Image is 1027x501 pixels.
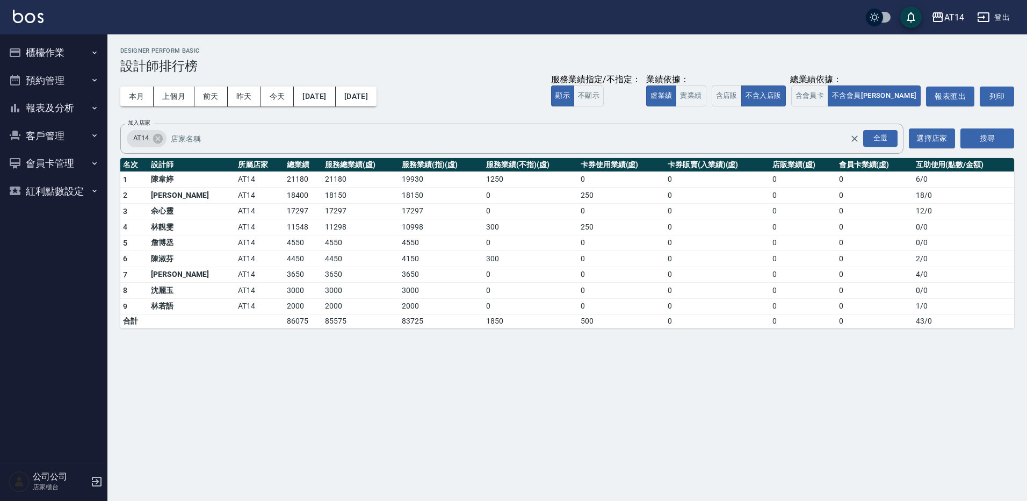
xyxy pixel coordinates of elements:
[836,314,913,328] td: 0
[123,207,127,216] span: 3
[578,283,665,299] td: 0
[828,85,921,106] button: 不含會員[PERSON_NAME]
[235,235,284,251] td: AT14
[483,267,578,283] td: 0
[235,219,284,235] td: AT14
[4,94,103,122] button: 報表及分析
[284,171,323,188] td: 21180
[399,219,483,235] td: 10998
[322,314,399,328] td: 85575
[148,171,235,188] td: 陳韋婷
[913,251,1014,267] td: 2 / 0
[483,314,578,328] td: 1850
[284,235,323,251] td: 4550
[336,87,377,106] button: [DATE]
[399,251,483,267] td: 4150
[123,270,127,279] span: 7
[578,314,665,328] td: 500
[261,87,294,106] button: 今天
[148,251,235,267] td: 陳淑芬
[123,302,127,311] span: 9
[123,191,127,199] span: 2
[483,298,578,314] td: 0
[322,298,399,314] td: 2000
[127,130,167,147] div: AT14
[913,298,1014,314] td: 1 / 0
[284,203,323,219] td: 17297
[235,267,284,283] td: AT14
[646,74,706,85] div: 業績依據：
[770,219,836,235] td: 0
[399,298,483,314] td: 2000
[148,158,235,172] th: 設計師
[913,188,1014,204] td: 18 / 0
[836,171,913,188] td: 0
[123,254,127,263] span: 6
[120,59,1014,74] h3: 設計師排行榜
[770,158,836,172] th: 店販業績(虛)
[551,85,574,106] button: 顯示
[712,74,921,85] div: 總業績依據：
[284,188,323,204] td: 18400
[322,267,399,283] td: 3650
[483,235,578,251] td: 0
[578,188,665,204] td: 250
[574,85,604,106] button: 不顯示
[123,175,127,184] span: 1
[322,158,399,172] th: 服務總業績(虛)
[284,298,323,314] td: 2000
[154,87,194,106] button: 上個月
[665,251,770,267] td: 0
[836,158,913,172] th: 會員卡業績(虛)
[399,171,483,188] td: 19930
[913,235,1014,251] td: 0 / 0
[770,171,836,188] td: 0
[483,219,578,235] td: 300
[148,219,235,235] td: 林靚雯
[284,314,323,328] td: 86075
[980,87,1014,106] button: 列印
[665,188,770,204] td: 0
[836,251,913,267] td: 0
[284,158,323,172] th: 總業績
[913,171,1014,188] td: 6 / 0
[120,158,1014,329] table: a dense table
[712,85,742,106] button: 含店販
[909,128,955,148] button: 選擇店家
[322,203,399,219] td: 17297
[120,47,1014,54] h2: Designer Perform Basic
[863,130,898,147] div: 全選
[665,171,770,188] td: 0
[944,11,964,24] div: AT14
[578,203,665,219] td: 0
[120,314,148,328] td: 合計
[127,133,155,144] span: AT14
[926,87,974,106] a: 報表匯出
[235,203,284,219] td: AT14
[973,8,1014,27] button: 登出
[399,283,483,299] td: 3000
[578,158,665,172] th: 卡券使用業績(虛)
[148,235,235,251] td: 詹博丞
[399,188,483,204] td: 18150
[578,251,665,267] td: 0
[322,188,399,204] td: 18150
[578,267,665,283] td: 0
[4,122,103,150] button: 客戶管理
[399,267,483,283] td: 3650
[836,283,913,299] td: 0
[836,235,913,251] td: 0
[123,286,127,295] span: 8
[578,298,665,314] td: 0
[9,471,30,492] img: Person
[322,235,399,251] td: 4550
[4,39,103,67] button: 櫃檯作業
[913,158,1014,172] th: 互助使用(點數/金額)
[791,85,829,106] button: 含會員卡
[33,482,88,492] p: 店家櫃台
[770,188,836,204] td: 0
[578,171,665,188] td: 0
[120,87,154,106] button: 本月
[123,223,127,231] span: 4
[4,177,103,205] button: 紅利點數設定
